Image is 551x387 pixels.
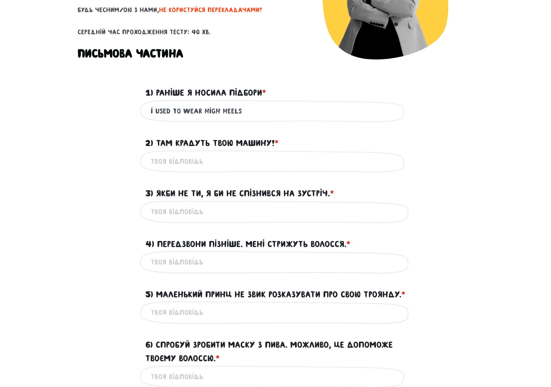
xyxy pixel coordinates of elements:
label: 2) Там крадуть твою машину! [145,136,279,150]
label: 4) Передзвони пізніше. Мені стрижуть волосся. [145,237,350,251]
input: Твоя відповідь [151,254,401,270]
input: Твоя відповідь [151,305,401,321]
input: Твоя відповідь [151,369,401,385]
input: Твоя відповідь [151,103,401,119]
label: 1) Раніше я носила підбори [145,86,266,100]
h3: Письмова частина [77,46,183,61]
input: Твоя відповідь [151,154,401,170]
label: 6) Спробуй зробити маску з пива. Можливо, це допоможе твоєму волоссю. [145,338,406,366]
span: не користуйся перекладачами! [159,6,262,14]
label: 5) Маленький Принц не звик розказувати про свою Троянду. [145,288,405,301]
input: Твоя відповідь [151,204,401,220]
label: 3) Якби не ти, я би не спізнився на зустріч. [145,187,334,200]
